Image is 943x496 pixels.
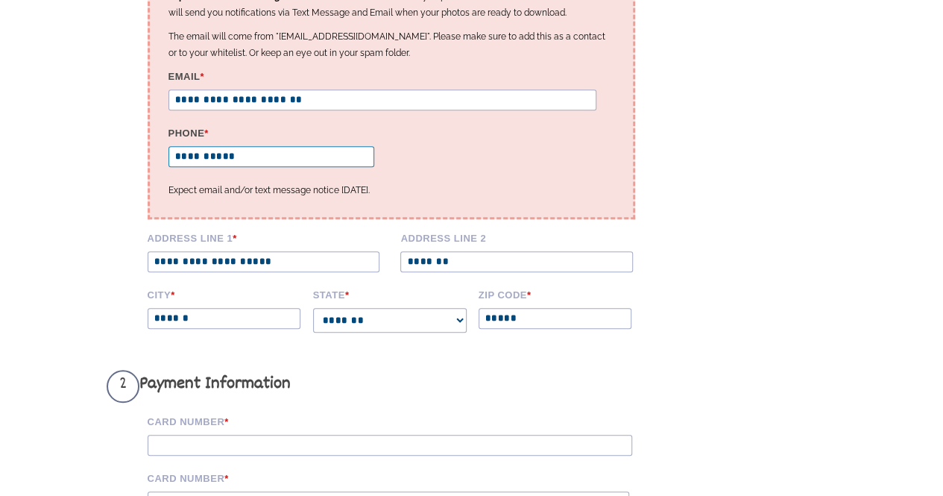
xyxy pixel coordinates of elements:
[400,230,643,244] label: Address Line 2
[148,471,655,484] label: Card Number
[148,230,391,244] label: Address Line 1
[168,182,614,198] p: Expect email and/or text message notice [DATE].
[107,370,139,403] span: 2
[479,287,634,301] label: Zip code
[107,370,655,403] h3: Payment Information
[313,287,468,301] label: State
[168,125,382,139] label: Phone
[168,28,614,61] p: The email will come from "[EMAIL_ADDRESS][DOMAIN_NAME]". Please make sure to add this as a contac...
[148,287,303,301] label: City
[148,414,655,427] label: Card Number
[168,69,614,82] label: Email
